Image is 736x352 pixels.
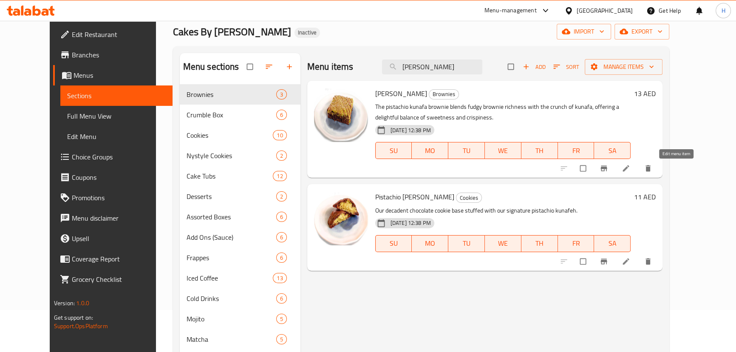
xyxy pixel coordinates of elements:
span: 3 [277,91,286,99]
span: Version: [54,298,75,309]
a: Branches [53,45,173,65]
h2: Menu items [307,60,354,73]
span: Frappes [187,253,276,263]
button: delete [639,252,659,271]
span: TH [525,145,555,157]
span: 1.0.0 [76,298,89,309]
div: Crumble Box6 [180,105,300,125]
span: Upsell [72,233,166,244]
span: export [621,26,662,37]
a: Sections [60,85,173,106]
button: SU [375,235,412,252]
div: items [276,110,287,120]
div: Menu-management [484,6,537,16]
div: Cold Drinks6 [180,288,300,309]
div: Desserts2 [180,186,300,207]
img: Pistachio Kunafa Crunch [314,191,368,245]
button: WE [485,235,521,252]
span: Assorted Boxes [187,212,276,222]
span: Crumble Box [187,110,276,120]
a: Edit Menu [60,126,173,147]
button: TU [448,142,485,159]
div: Cookies10 [180,125,300,145]
a: Grocery Checklist [53,269,173,290]
span: Cookies [456,193,481,203]
span: Matcha [187,334,276,344]
div: items [276,293,287,304]
span: TH [525,237,555,250]
a: Menus [53,65,173,85]
div: Iced Coffee13 [180,268,300,288]
button: FR [558,235,594,252]
span: Select to update [575,160,593,176]
span: Brownies [187,89,276,99]
span: Coverage Report [72,254,166,264]
div: items [276,314,287,324]
div: Cake Tubs [187,171,273,181]
span: Brownies [429,89,459,99]
span: Sort items [548,60,585,74]
span: MO [415,237,445,250]
button: Add [521,60,548,74]
div: Add Ons (Sauce)6 [180,227,300,247]
button: SA [594,142,631,159]
span: WE [488,145,518,157]
h6: 13 AED [634,88,656,99]
span: 2 [277,193,286,201]
span: import [563,26,604,37]
span: Choice Groups [72,152,166,162]
div: items [276,89,287,99]
button: FR [558,142,594,159]
span: FR [561,145,591,157]
span: Get support on: [54,312,93,323]
span: Iced Coffee [187,273,273,283]
div: Mojito [187,314,276,324]
span: Add [523,62,546,72]
a: Choice Groups [53,147,173,167]
a: Promotions [53,187,173,208]
span: Select to update [575,253,593,270]
span: WE [488,237,518,250]
div: items [276,150,287,161]
div: Nystyle Cookies2 [180,145,300,166]
a: Support.OpsPlatform [54,321,108,332]
span: SU [379,145,409,157]
span: Cold Drinks [187,293,276,304]
span: SU [379,237,409,250]
span: Sort [553,62,579,72]
div: items [273,171,286,181]
img: Pistachio Kunafa [314,88,368,142]
button: WE [485,142,521,159]
span: Add item [521,60,548,74]
span: 10 [273,131,286,139]
input: search [382,60,482,74]
span: 5 [277,335,286,343]
span: [PERSON_NAME] [375,87,427,100]
span: MO [415,145,445,157]
button: Add section [280,57,300,76]
a: Full Menu View [60,106,173,126]
div: Matcha5 [180,329,300,349]
div: Brownies3 [180,84,300,105]
p: The pistachio kunafa brownie blends fudgy brownie richness with the crunch of kunafa, offering a ... [375,102,631,123]
div: items [276,212,287,222]
a: Edit Restaurant [53,24,173,45]
div: Mojito5 [180,309,300,329]
span: Add Ons (Sauce) [187,232,276,242]
button: MO [412,235,448,252]
span: Cookies [187,130,273,140]
button: SU [375,142,412,159]
div: Desserts [187,191,276,202]
div: Assorted Boxes6 [180,207,300,227]
div: items [276,191,287,202]
a: Coverage Report [53,249,173,269]
div: Nystyle Cookies [187,150,276,161]
span: Coupons [72,172,166,182]
a: Upsell [53,228,173,249]
span: Sort sections [260,57,280,76]
span: Select all sections [242,59,260,75]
